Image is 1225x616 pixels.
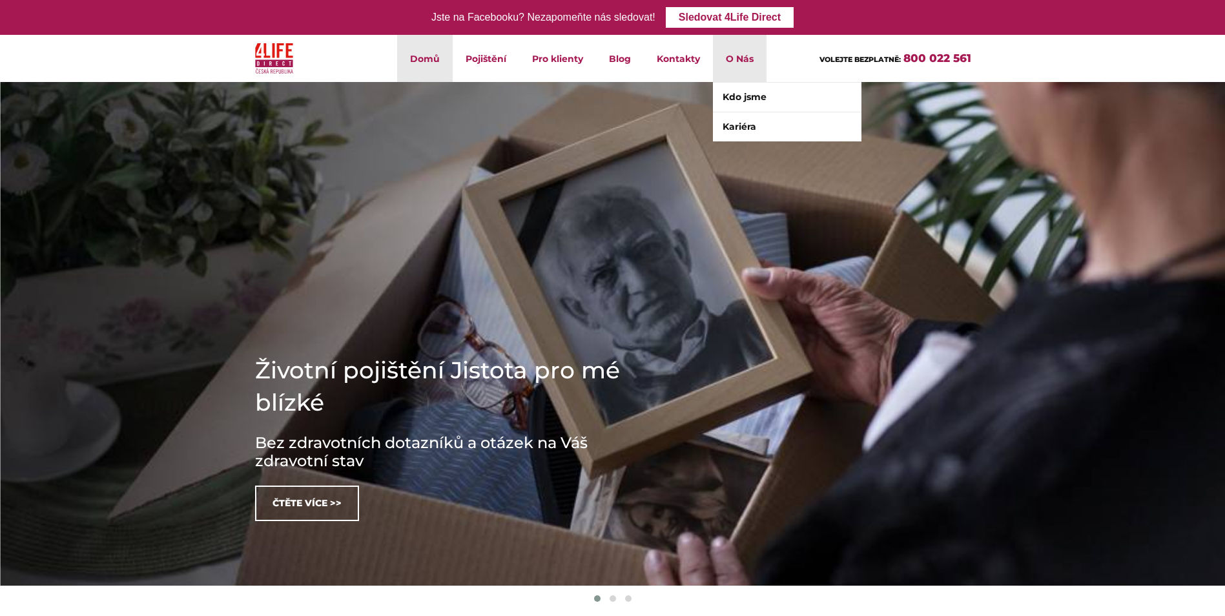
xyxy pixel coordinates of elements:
a: Kariéra [713,112,861,141]
a: Sledovat 4Life Direct [666,7,794,28]
img: 4Life Direct Česká republika logo [255,40,294,77]
h1: Životní pojištění Jistota pro mé blízké [255,354,643,418]
a: Čtěte více >> [255,486,359,521]
a: Kontakty [644,35,713,82]
div: Jste na Facebooku? Nezapomeňte nás sledovat! [431,8,655,27]
a: 800 022 561 [903,52,971,65]
span: VOLEJTE BEZPLATNĚ: [819,55,901,64]
h3: Bez zdravotních dotazníků a otázek na Váš zdravotní stav [255,434,643,470]
a: Kdo jsme [713,83,861,112]
a: Domů [397,35,453,82]
a: Blog [596,35,644,82]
